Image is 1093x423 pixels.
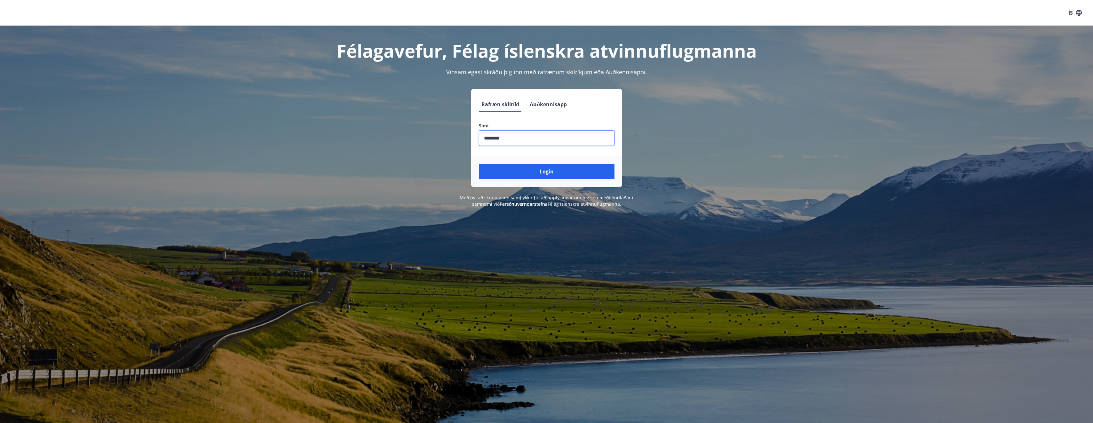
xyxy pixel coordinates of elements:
[527,97,569,112] button: Auðkennisapp
[479,97,522,112] button: Rafræn skilríki
[324,38,769,63] h1: Félagavefur, Félag íslenskra atvinnuflugmanna
[500,201,548,207] a: Persónuverndarstefna
[479,123,614,129] label: Sími
[446,68,647,76] span: Vinsamlegast skráðu þig inn með rafrænum skilríkjum eða Auðkennisappi.
[479,164,614,179] button: Login
[460,195,633,207] span: Með því að skrá þig inn samþykkir þú að upplýsingar um þig séu meðhöndlaðar í samræmi við Félag í...
[1065,7,1085,19] button: ÍS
